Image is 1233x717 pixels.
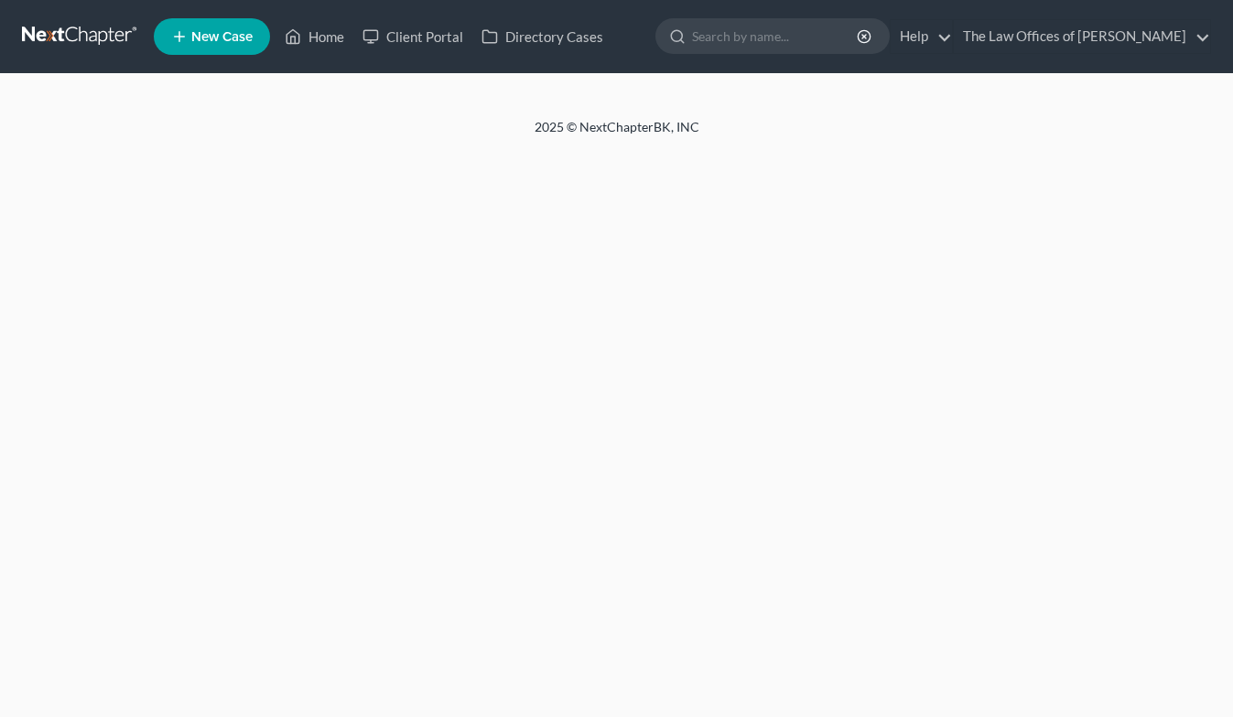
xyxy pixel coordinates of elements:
[954,20,1210,53] a: The Law Offices of [PERSON_NAME]
[472,20,612,53] a: Directory Cases
[276,20,353,53] a: Home
[353,20,472,53] a: Client Portal
[95,118,1139,151] div: 2025 © NextChapterBK, INC
[692,19,860,53] input: Search by name...
[191,30,253,44] span: New Case
[891,20,952,53] a: Help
